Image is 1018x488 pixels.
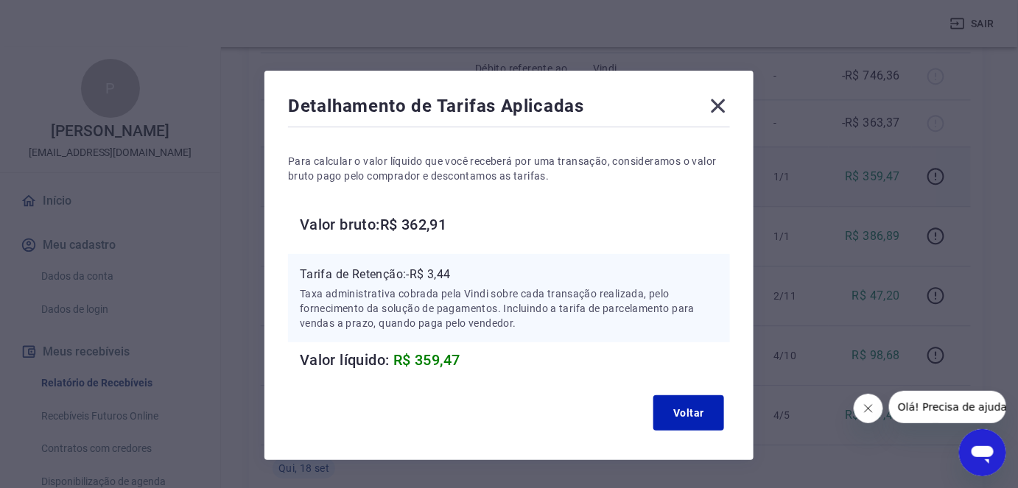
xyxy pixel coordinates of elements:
iframe: Message from company [889,391,1006,423]
h6: Valor líquido: [300,348,730,372]
button: Voltar [653,395,724,431]
p: Tarifa de Retenção: -R$ 3,44 [300,266,718,283]
span: Olá! Precisa de ajuda? [9,10,124,22]
p: Taxa administrativa cobrada pela Vindi sobre cada transação realizada, pelo fornecimento da soluç... [300,286,718,330]
span: R$ 359,47 [393,351,460,369]
p: Para calcular o valor líquido que você receberá por uma transação, consideramos o valor bruto pag... [288,154,730,183]
div: Detalhamento de Tarifas Aplicadas [288,94,730,124]
iframe: Close message [854,394,883,423]
iframe: Button to launch messaging window [959,429,1006,476]
h6: Valor bruto: R$ 362,91 [300,213,730,236]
